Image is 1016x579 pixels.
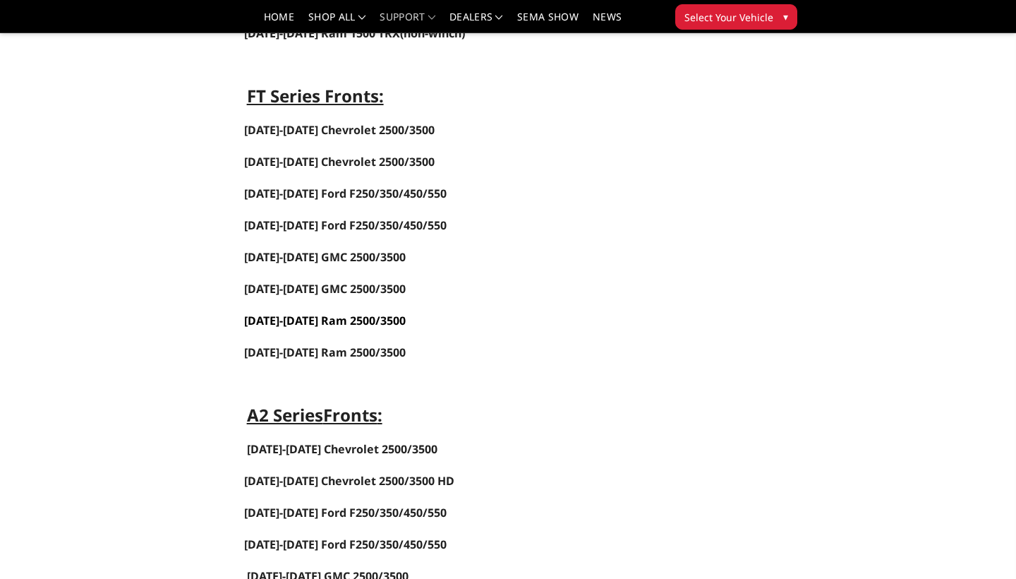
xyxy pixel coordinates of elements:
a: [DATE]-[DATE] Ram 2500/3500 [244,346,406,359]
a: [DATE]-[DATE] Chevrolet 2500/3500 HD [244,474,454,488]
strong: FT Series Fronts: [247,84,384,107]
span: Select Your Vehicle [684,10,773,25]
a: [DATE]-[DATE] GMC 2500/3500 [244,249,406,265]
span: [DATE]-[DATE] Chevrolet 2500/3500 HD [244,473,454,489]
a: [DATE]-[DATE] Chevrolet 2500/3500 [244,122,435,138]
strong: Fronts [323,403,377,426]
a: [DATE]-[DATE] Ram 1500 TRX [244,25,400,41]
a: [DATE]-[DATE] GMC 2500/3500 [244,281,406,297]
a: [DATE]-[DATE] Ford F250/350/450/550 [244,217,447,233]
button: Select Your Vehicle [675,4,797,30]
strong: A2 Series : [247,403,382,426]
a: Dealers [449,12,503,32]
a: Home [264,12,294,32]
a: [DATE]-[DATE] Chevrolet 2500/3500 [247,441,437,457]
a: [DATE]-[DATE] Chevrolet 2500/3500 [244,154,435,169]
iframe: Chat Widget [945,511,1016,579]
a: News [593,12,622,32]
a: [DATE]-[DATE] Ram 2500/3500 [244,313,406,328]
span: (non-winch) [244,25,465,41]
a: [DATE]-[DATE] Ford F250/350/450/550 [244,505,447,520]
span: [DATE]-[DATE] Ram 2500/3500 [244,345,406,360]
a: Support [380,12,435,32]
a: [DATE]-[DATE] Ford F250/350/450/550 [244,537,447,552]
a: [DATE]-[DATE] Ford F250/350/450/550 [244,186,447,201]
span: ▾ [783,9,788,24]
a: shop all [308,12,365,32]
a: SEMA Show [517,12,579,32]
